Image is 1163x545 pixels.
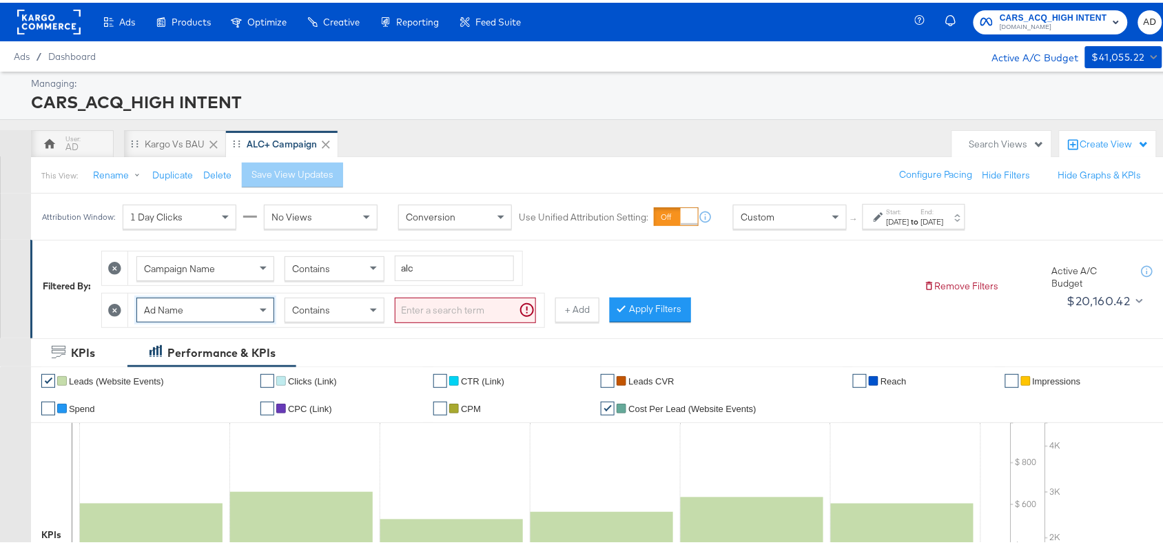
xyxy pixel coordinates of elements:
div: Active A/C Budget [977,43,1078,64]
span: CARS_ACQ_HIGH INTENT [1000,8,1107,23]
a: ✔ [601,399,615,413]
span: Leads CVR [628,373,674,384]
span: ↑ [848,214,861,219]
a: ✔ [260,399,274,413]
button: AD [1138,8,1162,32]
span: 1 Day Clicks [130,208,183,220]
button: Rename [83,161,155,185]
div: [DATE] [887,214,909,225]
label: Start: [887,205,909,214]
span: / [30,48,48,59]
a: ✔ [853,371,867,385]
div: AD [65,138,79,151]
div: [DATE] [921,214,944,225]
div: ALC+ Campaign [247,135,317,148]
div: KPIs [71,342,95,358]
span: No Views [271,208,312,220]
a: ✔ [1005,371,1019,385]
div: Active A/C Budget [1052,262,1128,287]
span: Impressions [1033,373,1081,384]
div: Attribution Window: [41,209,116,219]
label: End: [921,205,944,214]
span: Optimize [247,14,287,25]
div: $41,055.22 [1092,46,1145,63]
span: Custom [741,208,774,220]
button: Remove Filters [924,277,999,290]
span: [DOMAIN_NAME] [1000,19,1107,30]
span: Contains [292,301,330,313]
span: Leads (Website Events) [69,373,164,384]
span: Clicks (Link) [288,373,337,384]
span: Cost Per Lead (Website Events) [628,401,756,411]
div: Drag to reorder tab [233,137,240,145]
div: Drag to reorder tab [131,137,138,145]
div: Kargo vs BAU [145,135,205,148]
span: Creative [323,14,360,25]
span: CPM [461,401,481,411]
span: Reach [881,373,907,384]
span: AD [1144,12,1157,28]
span: Feed Suite [475,14,521,25]
div: Managing: [31,74,1159,88]
span: Spend [69,401,95,411]
span: Products [172,14,211,25]
span: Ad Name [144,301,183,313]
button: + Add [555,295,599,320]
a: ✔ [260,371,274,385]
div: Create View [1080,135,1149,149]
div: This View: [41,167,78,178]
span: Ads [119,14,135,25]
div: $20,160.42 [1067,288,1131,309]
button: Delete [203,166,231,179]
button: Hide Filters [982,166,1031,179]
button: CARS_ACQ_HIGH INTENT[DOMAIN_NAME] [974,8,1128,32]
span: Ads [14,48,30,59]
label: Use Unified Attribution Setting: [519,208,648,221]
a: ✔ [433,399,447,413]
button: Apply Filters [610,295,691,320]
a: ✔ [41,371,55,385]
span: CPC (Link) [288,401,332,411]
button: Configure Pacing [890,160,982,185]
div: Filtered By: [43,277,91,290]
div: Search Views [969,135,1044,148]
button: Hide Graphs & KPIs [1058,166,1142,179]
div: CARS_ACQ_HIGH INTENT [31,88,1159,111]
strong: to [909,214,921,224]
a: Dashboard [48,48,96,59]
a: ✔ [433,371,447,385]
button: $41,055.22 [1085,43,1162,65]
a: ✔ [41,399,55,413]
div: KPIs [41,526,61,539]
span: Contains [292,260,330,272]
button: Duplicate [152,166,193,179]
button: $20,160.42 [1062,287,1146,309]
div: Performance & KPIs [167,342,276,358]
span: Reporting [396,14,439,25]
span: Campaign Name [144,260,215,272]
span: CTR (Link) [461,373,504,384]
span: Conversion [406,208,455,220]
a: ✔ [601,371,615,385]
input: Enter a search term [395,253,514,278]
input: Enter a search term [395,295,536,320]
